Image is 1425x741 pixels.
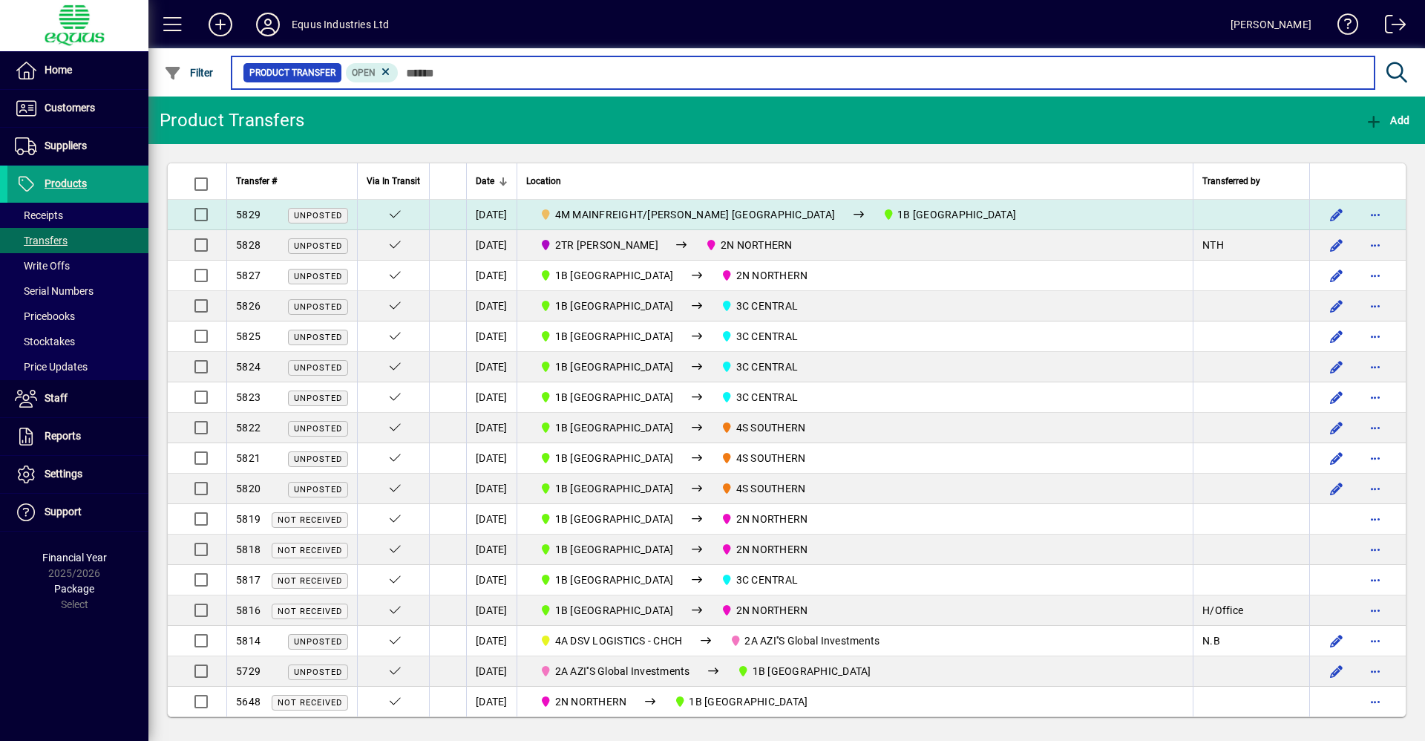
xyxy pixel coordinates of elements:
div: Equus Industries Ltd [292,13,390,36]
span: 1B [GEOGRAPHIC_DATA] [555,604,674,616]
span: Stocktakes [15,336,75,347]
span: 5828 [236,239,261,251]
span: Serial Numbers [15,285,94,297]
span: Products [45,177,87,189]
span: NTH [1202,239,1224,251]
a: Serial Numbers [7,278,148,304]
span: Receipts [15,209,63,221]
span: 3C CENTRAL [715,571,804,589]
button: More options [1363,538,1387,561]
td: [DATE] [466,504,517,535]
a: Write Offs [7,253,148,278]
div: Transferred by [1202,173,1300,189]
span: Unposted [294,667,342,677]
button: More options [1363,233,1387,257]
span: Not Received [278,576,342,586]
span: Unposted [294,302,342,312]
span: 2N NORTHERN [736,513,808,525]
span: 5818 [236,543,261,555]
span: Reports [45,430,81,442]
span: Transfers [15,235,68,247]
span: Add [1365,114,1409,126]
span: 5829 [236,209,261,221]
td: [DATE] [466,261,517,291]
span: 2TR [PERSON_NAME] [555,239,658,251]
button: More options [1363,629,1387,653]
span: 5814 [236,635,261,647]
button: More options [1363,385,1387,409]
span: 3C CENTRAL [715,297,804,315]
div: Product Transfers [160,108,304,132]
button: Edit [1325,446,1349,470]
button: Edit [1325,203,1349,226]
span: 5821 [236,452,261,464]
span: 5820 [236,483,261,494]
span: Unposted [294,333,342,342]
span: 1B BLENHEIM [534,419,680,437]
span: 4S SOUTHERN [715,480,811,497]
button: More options [1363,416,1387,440]
a: Settings [7,456,148,493]
button: More options [1363,446,1387,470]
span: Unposted [294,241,342,251]
span: 1B [GEOGRAPHIC_DATA] [555,330,674,342]
button: More options [1363,264,1387,287]
span: 2TR TOM RYAN CARTAGE [534,236,664,254]
span: 3C CENTRAL [736,300,799,312]
span: 3C CENTRAL [736,330,799,342]
span: 1B [GEOGRAPHIC_DATA] [555,483,674,494]
span: 1B [GEOGRAPHIC_DATA] [555,422,674,434]
td: [DATE] [466,321,517,352]
span: 1B [GEOGRAPHIC_DATA] [753,665,871,677]
button: Edit [1325,629,1349,653]
span: N.B [1202,635,1220,647]
span: Home [45,64,72,76]
td: [DATE] [466,352,517,382]
a: Knowledge Base [1326,3,1359,51]
button: More options [1363,355,1387,379]
span: 1B BLENHEIM [731,662,877,680]
button: Edit [1325,416,1349,440]
td: [DATE] [466,382,517,413]
td: [DATE] [466,687,517,716]
span: Unposted [294,272,342,281]
span: 2A AZI''S Global Investments [555,665,690,677]
span: Package [54,583,94,595]
button: Edit [1325,385,1349,409]
span: 2N NORTHERN [736,270,808,281]
a: Pricebooks [7,304,148,329]
span: Financial Year [42,552,107,564]
button: Edit [1325,294,1349,318]
span: 1B BLENHEIM [877,206,1023,223]
a: Home [7,52,148,89]
span: Unposted [294,363,342,373]
button: Add [197,11,244,38]
button: Filter [160,59,217,86]
span: Staff [45,392,68,404]
button: Edit [1325,477,1349,500]
span: 1B BLENHEIM [534,571,680,589]
button: More options [1363,477,1387,500]
a: Reports [7,418,148,455]
span: 5827 [236,270,261,281]
span: 2N NORTHERN [699,236,798,254]
span: 4M MAINFREIGHT/[PERSON_NAME] [GEOGRAPHIC_DATA] [555,209,836,221]
td: [DATE] [466,565,517,595]
span: Support [45,506,82,518]
span: Filter [164,67,214,79]
span: 2N NORTHERN [736,604,808,616]
span: 2N NORTHERN [715,601,813,619]
span: Product Transfer [249,65,335,80]
span: 4S SOUTHERN [715,449,811,467]
span: 5824 [236,361,261,373]
td: [DATE] [466,595,517,626]
span: Customers [45,102,95,114]
span: Unposted [294,485,342,494]
span: Location [526,173,561,189]
span: 5826 [236,300,261,312]
span: 5822 [236,422,261,434]
a: Price Updates [7,354,148,379]
span: 1B BLENHEIM [534,510,680,528]
button: Edit [1325,324,1349,348]
span: 4A DSV LOGISTICS - CHCH [534,632,688,650]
